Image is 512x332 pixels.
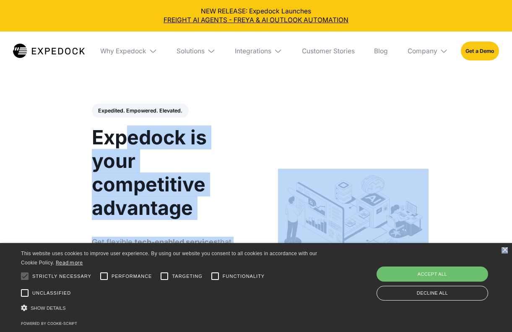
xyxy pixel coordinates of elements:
[21,321,77,326] a: Powered by cookie-script
[100,47,146,55] div: Why Expedock
[235,47,271,55] div: Integrations
[377,286,488,301] div: Decline all
[170,31,222,71] div: Solutions
[7,16,506,25] a: FREIGHT AI AGENTS - FREYA & AI OUTLOOK AUTOMATION
[21,303,327,314] div: Show details
[92,237,246,302] p: Get flexible, that integrate seamlessly into your workflows — powering teams with offshore soluti...
[223,273,265,280] span: Functionality
[112,273,152,280] span: Performance
[21,251,317,266] span: This website uses cookies to improve user experience. By using our website you consent to all coo...
[377,267,488,282] div: Accept all
[32,273,91,280] span: Strictly necessary
[368,31,395,71] a: Blog
[56,259,83,266] a: Read more
[94,31,164,71] div: Why Expedock
[401,31,454,71] div: Company
[502,247,508,254] div: Close
[92,126,246,220] h1: Expedock is your competitive advantage
[177,47,205,55] div: Solutions
[408,47,437,55] div: Company
[172,273,202,280] span: Targeting
[135,238,218,246] strong: tech-enabled services
[295,31,361,71] a: Customer Stories
[229,31,288,71] div: Integrations
[7,7,506,25] div: NEW RELEASE: Expedock Launches
[31,306,66,311] span: Show details
[32,290,71,297] span: Unclassified
[461,42,499,60] a: Get a Demo
[470,292,512,332] iframe: Chat Widget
